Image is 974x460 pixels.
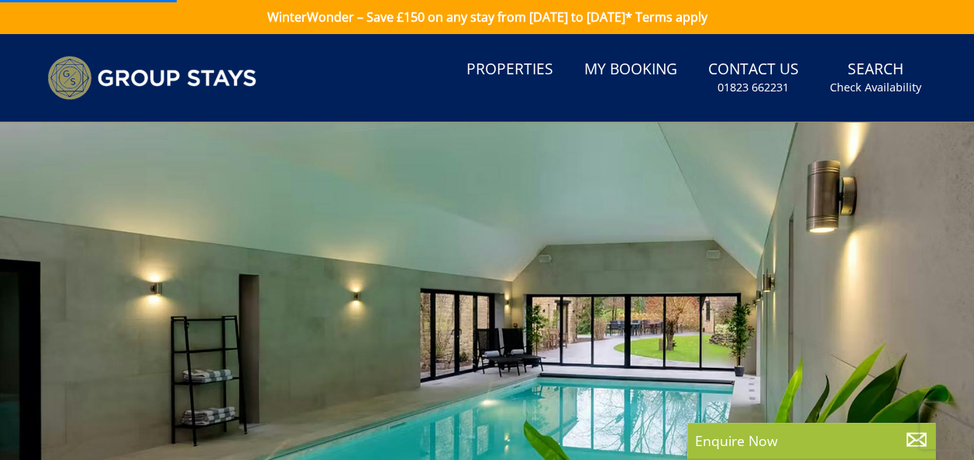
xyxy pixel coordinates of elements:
[702,53,805,103] a: Contact Us01823 662231
[824,53,928,103] a: SearchCheck Availability
[578,53,683,88] a: My Booking
[460,53,559,88] a: Properties
[718,80,789,95] small: 01823 662231
[695,431,928,451] p: Enquire Now
[830,80,921,95] small: Check Availability
[47,56,256,100] img: Group Stays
